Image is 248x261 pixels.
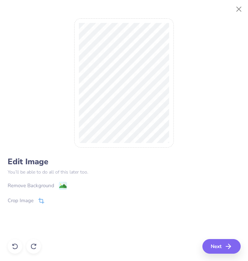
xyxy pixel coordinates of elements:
div: Remove Background [8,182,54,190]
p: You’ll be able to do all of this later too. [8,169,241,176]
button: Next [202,239,241,254]
div: Crop Image [8,197,34,204]
button: Close [233,3,245,16]
h4: Edit Image [8,157,241,167]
